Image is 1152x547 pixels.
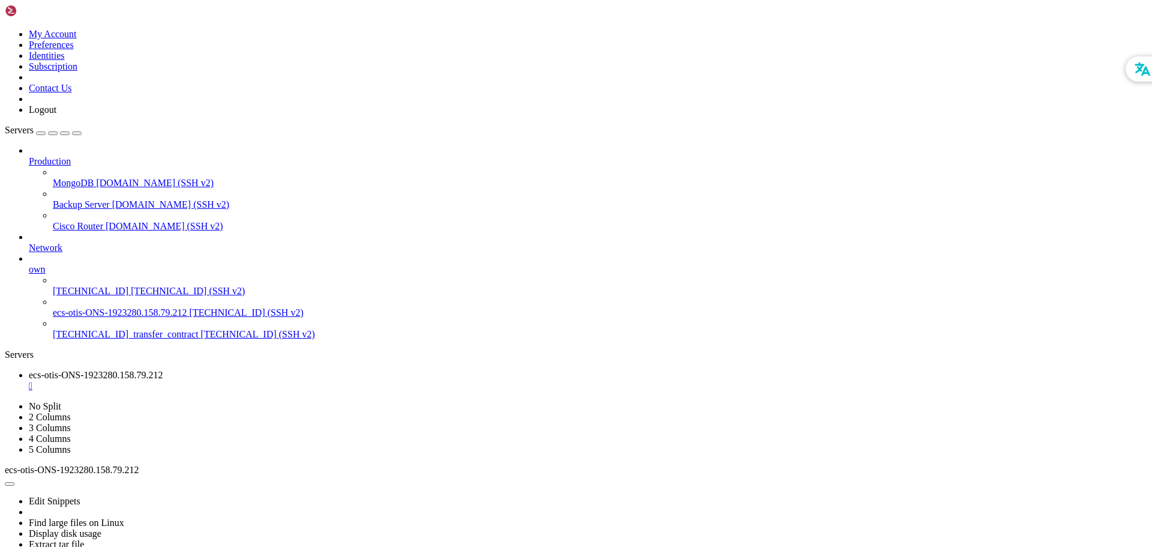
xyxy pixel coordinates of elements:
a: Backup Server [DOMAIN_NAME] (SSH v2) [53,199,1147,210]
span: [DOMAIN_NAME] (SSH v2) [96,178,214,188]
a: MongoDB [DOMAIN_NAME] (SSH v2) [53,178,1147,189]
a: 4 Columns [29,434,71,444]
a: ecs-otis-ONS-1923280.158.79.212 [29,370,1147,391]
a: Servers [5,125,82,135]
li: ecs-otis-ONS-1923280.158.79.212 [TECHNICAL_ID] (SSH v2) [53,297,1147,318]
li: Backup Server [DOMAIN_NAME] (SSH v2) [53,189,1147,210]
a: Contact Us [29,83,72,93]
a: My Account [29,29,77,39]
span: [TECHNICAL_ID] (SSH v2) [190,307,304,318]
a: 5 Columns [29,444,71,455]
div: Servers [5,349,1147,360]
span: [TECHNICAL_ID]_transfer_contract [53,329,199,339]
a: Find large files on Linux [29,518,124,528]
span: [DOMAIN_NAME] (SSH v2) [106,221,223,231]
span: Cisco Router [53,221,103,231]
li: Production [29,145,1147,232]
span: [TECHNICAL_ID] [53,286,128,296]
a: Display disk usage [29,528,101,539]
li: MongoDB [DOMAIN_NAME] (SSH v2) [53,167,1147,189]
a: Logout [29,104,56,115]
span: MongoDB [53,178,94,188]
li: Network [29,232,1147,253]
span: own [29,264,46,274]
a: 3 Columns [29,423,71,433]
span: ecs-otis-ONS-1923280.158.79.212 [53,307,187,318]
a: ecs-otis-ONS-1923280.158.79.212 [TECHNICAL_ID] (SSH v2) [53,307,1147,318]
li: Cisco Router [DOMAIN_NAME] (SSH v2) [53,210,1147,232]
li: own [29,253,1147,340]
a: [TECHNICAL_ID] [TECHNICAL_ID] (SSH v2) [53,286,1147,297]
a: Identities [29,50,65,61]
a: 2 Columns [29,412,71,422]
span: [DOMAIN_NAME] (SSH v2) [112,199,230,210]
li: [TECHNICAL_ID] [TECHNICAL_ID] (SSH v2) [53,275,1147,297]
span: Network [29,243,62,253]
a: Cisco Router [DOMAIN_NAME] (SSH v2) [53,221,1147,232]
a: own [29,264,1147,275]
li: [TECHNICAL_ID]_transfer_contract [TECHNICAL_ID] (SSH v2) [53,318,1147,340]
a: [TECHNICAL_ID]_transfer_contract [TECHNICAL_ID] (SSH v2) [53,329,1147,340]
span: ecs-otis-ONS-1923280.158.79.212 [5,465,139,475]
span: Production [29,156,71,166]
a: Production [29,156,1147,167]
a: Edit Snippets [29,496,80,506]
a: Subscription [29,61,77,71]
a: No Split [29,401,61,411]
span: ecs-otis-ONS-1923280.158.79.212 [29,370,163,380]
a: Network [29,243,1147,253]
a: Preferences [29,40,74,50]
span: [TECHNICAL_ID] (SSH v2) [131,286,245,296]
span: Servers [5,125,34,135]
a:  [29,381,1147,391]
span: [TECHNICAL_ID] (SSH v2) [201,329,315,339]
img: Shellngn [5,5,74,17]
span: Backup Server [53,199,110,210]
